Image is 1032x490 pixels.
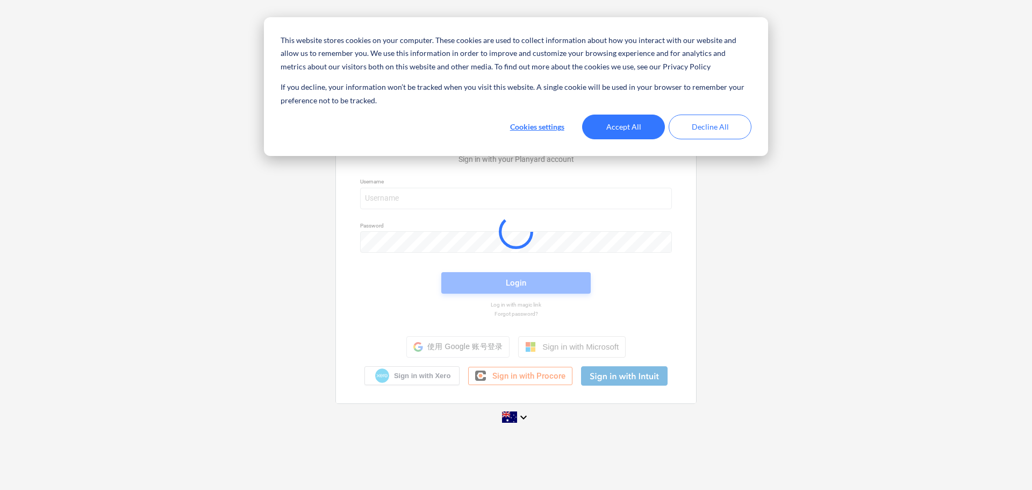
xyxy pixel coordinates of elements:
[281,81,751,107] p: If you decline, your information won’t be tracked when you visit this website. A single cookie wi...
[517,411,530,424] i: keyboard_arrow_down
[582,115,665,139] button: Accept All
[281,34,751,74] p: This website stores cookies on your computer. These cookies are used to collect information about...
[496,115,578,139] button: Cookies settings
[264,17,768,156] div: Cookie banner
[669,115,751,139] button: Decline All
